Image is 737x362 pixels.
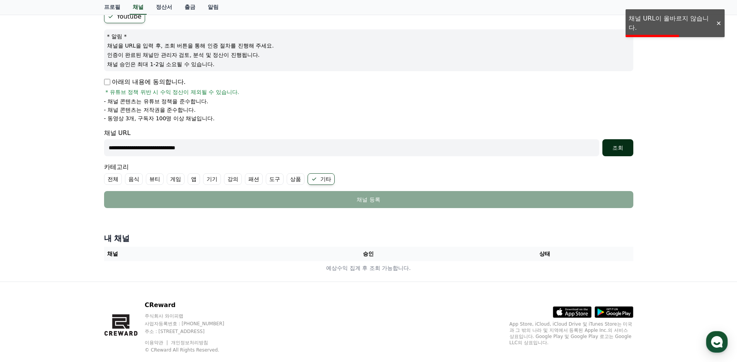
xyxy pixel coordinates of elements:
[104,162,633,185] div: 카테고리
[107,51,630,59] p: 인증이 완료된 채널만 관리자 검토, 분석 및 정산이 진행됩니다.
[602,139,633,156] button: 조회
[2,245,51,265] a: 홈
[145,321,239,327] p: 사업자등록번호 : [PHONE_NUMBER]
[145,328,239,335] p: 주소 : [STREET_ADDRESS]
[188,173,200,185] label: 앱
[104,261,633,275] td: 예상수익 집계 후 조회 가능합니다.
[280,247,457,261] th: 승인
[145,313,239,319] p: 주식회사 와이피랩
[224,173,242,185] label: 강의
[146,173,164,185] label: 뷰티
[171,340,208,345] a: 개인정보처리방침
[104,97,209,105] p: - 채널 콘텐츠는 유튜브 정책을 준수합니다.
[245,173,263,185] label: 패션
[457,247,633,261] th: 상태
[104,128,633,156] div: 채널 URL
[104,114,215,122] p: - 동영상 3개, 구독자 100명 이상 채널입니다.
[106,88,239,96] span: * 유튜브 정책 위반 시 수익 정산이 제외될 수 있습니다.
[104,106,196,114] p: - 채널 콘텐츠는 저작권을 준수합니다.
[100,245,149,265] a: 설정
[510,321,633,346] p: App Store, iCloud, iCloud Drive 및 iTunes Store는 미국과 그 밖의 나라 및 지역에서 등록된 Apple Inc.의 서비스 상표입니다. Goo...
[308,173,335,185] label: 기타
[24,257,29,263] span: 홈
[145,301,239,310] p: CReward
[107,42,630,50] p: 채널을 URL을 입력 후, 조회 버튼을 통해 인증 절차를 진행해 주세요.
[104,247,280,261] th: 채널
[145,340,169,345] a: 이용약관
[266,173,284,185] label: 도구
[125,173,143,185] label: 음식
[104,10,145,23] label: Youtube
[145,347,239,353] p: © CReward All Rights Reserved.
[107,60,630,68] p: 채널 승인은 최대 1-2일 소요될 수 있습니다.
[104,191,633,208] button: 채널 등록
[104,173,122,185] label: 전체
[104,233,633,244] h4: 내 채널
[605,144,630,152] div: 조회
[287,173,304,185] label: 상품
[104,77,186,87] p: 아래의 내용에 동의합니다.
[167,173,185,185] label: 게임
[71,257,80,263] span: 대화
[51,245,100,265] a: 대화
[120,196,618,203] div: 채널 등록
[120,257,129,263] span: 설정
[203,173,221,185] label: 기기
